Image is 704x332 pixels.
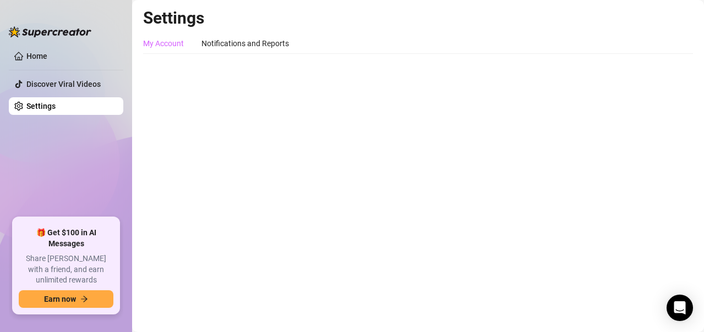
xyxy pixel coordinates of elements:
div: Open Intercom Messenger [667,295,693,321]
a: Discover Viral Videos [26,80,101,88]
a: Settings [26,102,56,110]
div: Notifications and Reports [201,37,289,49]
h2: Settings [143,8,693,29]
div: My Account [143,37,184,49]
span: arrow-right [80,295,88,303]
a: Home [26,52,47,60]
span: Share [PERSON_NAME] with a friend, and earn unlimited rewards [19,253,113,286]
button: Earn nowarrow-right [19,290,113,308]
span: 🎁 Get $100 in AI Messages [19,228,113,249]
span: Earn now [44,295,76,303]
img: logo-BBDzfeDw.svg [9,26,91,37]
